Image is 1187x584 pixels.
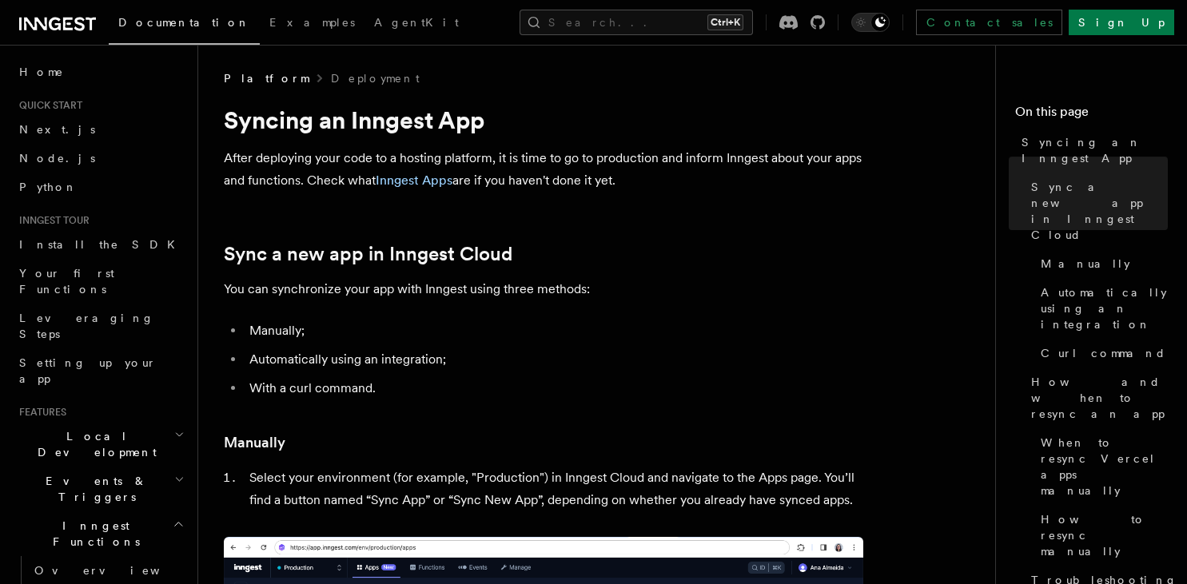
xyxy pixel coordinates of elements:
[245,348,863,371] li: Automatically using an integration;
[1041,435,1168,499] span: When to resync Vercel apps manually
[224,105,863,134] h1: Syncing an Inngest App
[13,518,173,550] span: Inngest Functions
[1025,173,1168,249] a: Sync a new app in Inngest Cloud
[520,10,753,35] button: Search...Ctrl+K
[109,5,260,45] a: Documentation
[1041,345,1166,361] span: Curl command
[13,304,188,348] a: Leveraging Steps
[13,406,66,419] span: Features
[1034,249,1168,278] a: Manually
[245,320,863,342] li: Manually;
[13,467,188,511] button: Events & Triggers
[1015,102,1168,128] h4: On this page
[13,473,174,505] span: Events & Triggers
[13,214,90,227] span: Inngest tour
[19,312,154,340] span: Leveraging Steps
[224,70,309,86] span: Platform
[19,181,78,193] span: Python
[269,16,355,29] span: Examples
[13,230,188,259] a: Install the SDK
[1015,128,1168,173] a: Syncing an Inngest App
[1031,179,1168,243] span: Sync a new app in Inngest Cloud
[19,123,95,136] span: Next.js
[13,348,188,393] a: Setting up your app
[13,428,174,460] span: Local Development
[1034,278,1168,339] a: Automatically using an integration
[19,267,114,296] span: Your first Functions
[1041,256,1130,272] span: Manually
[331,70,420,86] a: Deployment
[13,259,188,304] a: Your first Functions
[1069,10,1174,35] a: Sign Up
[19,238,185,251] span: Install the SDK
[13,99,82,112] span: Quick start
[224,147,863,192] p: After deploying your code to a hosting platform, it is time to go to production and inform Innges...
[13,58,188,86] a: Home
[1025,367,1168,428] a: How and when to resync an app
[707,14,743,30] kbd: Ctrl+K
[851,13,890,32] button: Toggle dark mode
[13,422,188,467] button: Local Development
[13,511,188,556] button: Inngest Functions
[1041,284,1168,332] span: Automatically using an integration
[19,152,95,165] span: Node.js
[13,115,188,144] a: Next.js
[1041,511,1168,559] span: How to resync manually
[34,564,199,577] span: Overview
[245,377,863,399] li: With a curl command.
[1022,134,1168,166] span: Syncing an Inngest App
[1034,428,1168,505] a: When to resync Vercel apps manually
[1034,505,1168,566] a: How to resync manually
[1034,339,1168,367] a: Curl command
[19,64,64,80] span: Home
[13,144,188,173] a: Node.js
[118,16,250,29] span: Documentation
[13,173,188,201] a: Python
[224,243,512,265] a: Sync a new app in Inngest Cloud
[364,5,468,43] a: AgentKit
[916,10,1062,35] a: Contact sales
[224,431,285,454] a: Manually
[19,356,157,385] span: Setting up your app
[245,467,863,511] li: Select your environment (for example, "Production") in Inngest Cloud and navigate to the Apps pag...
[374,16,459,29] span: AgentKit
[224,278,863,300] p: You can synchronize your app with Inngest using three methods:
[376,173,452,188] a: Inngest Apps
[1031,374,1168,422] span: How and when to resync an app
[260,5,364,43] a: Examples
